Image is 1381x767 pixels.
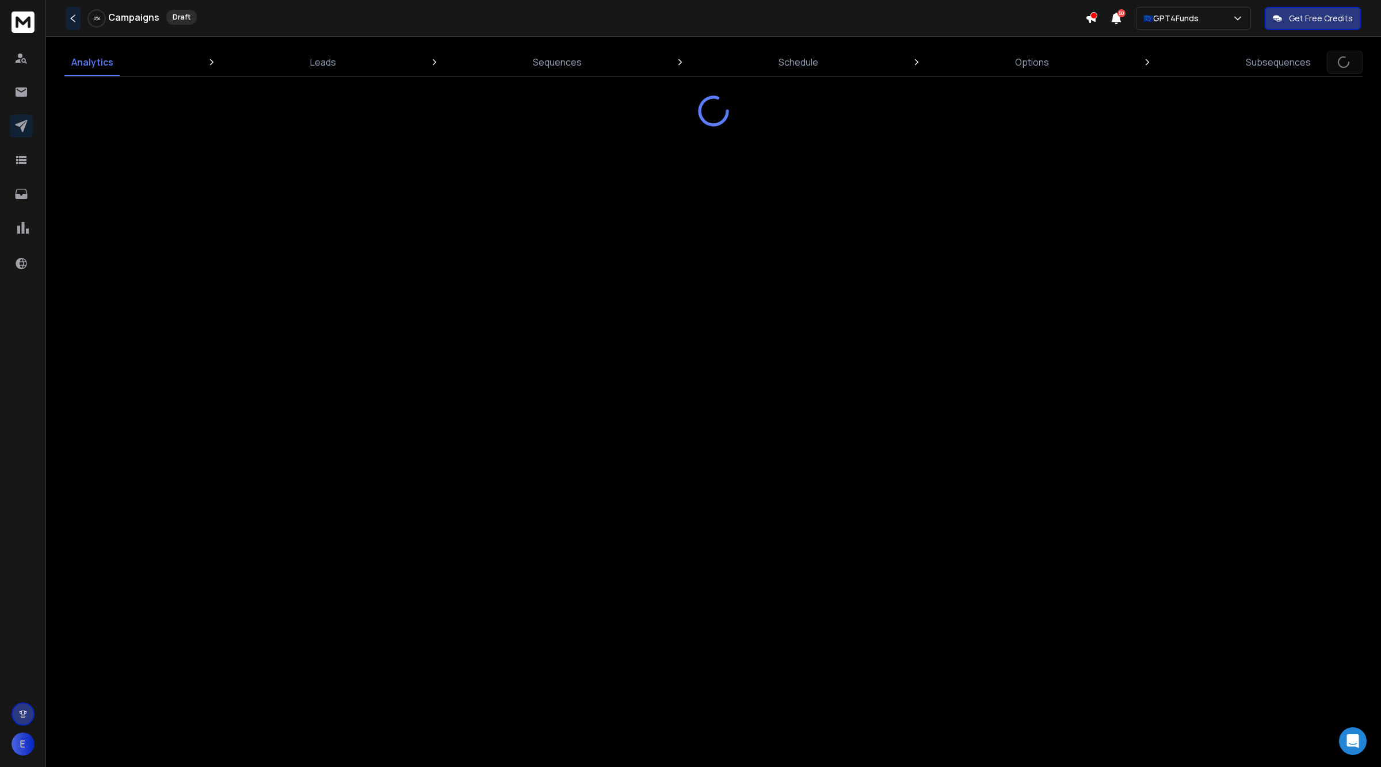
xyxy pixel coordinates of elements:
[94,15,100,22] p: 0 %
[1239,48,1318,76] a: Subsequences
[71,55,113,69] p: Analytics
[1246,55,1311,69] p: Subsequences
[310,55,336,69] p: Leads
[779,55,818,69] p: Schedule
[526,48,589,76] a: Sequences
[1008,48,1056,76] a: Options
[772,48,825,76] a: Schedule
[64,48,120,76] a: Analytics
[1265,7,1361,30] button: Get Free Credits
[1015,55,1049,69] p: Options
[12,732,35,755] button: E
[1289,13,1353,24] p: Get Free Credits
[166,10,197,25] div: Draft
[108,10,159,24] h1: Campaigns
[303,48,343,76] a: Leads
[1117,9,1126,17] span: 50
[533,55,582,69] p: Sequences
[1339,727,1367,755] div: Open Intercom Messenger
[1143,13,1203,24] p: 🇪🇺GPT4Funds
